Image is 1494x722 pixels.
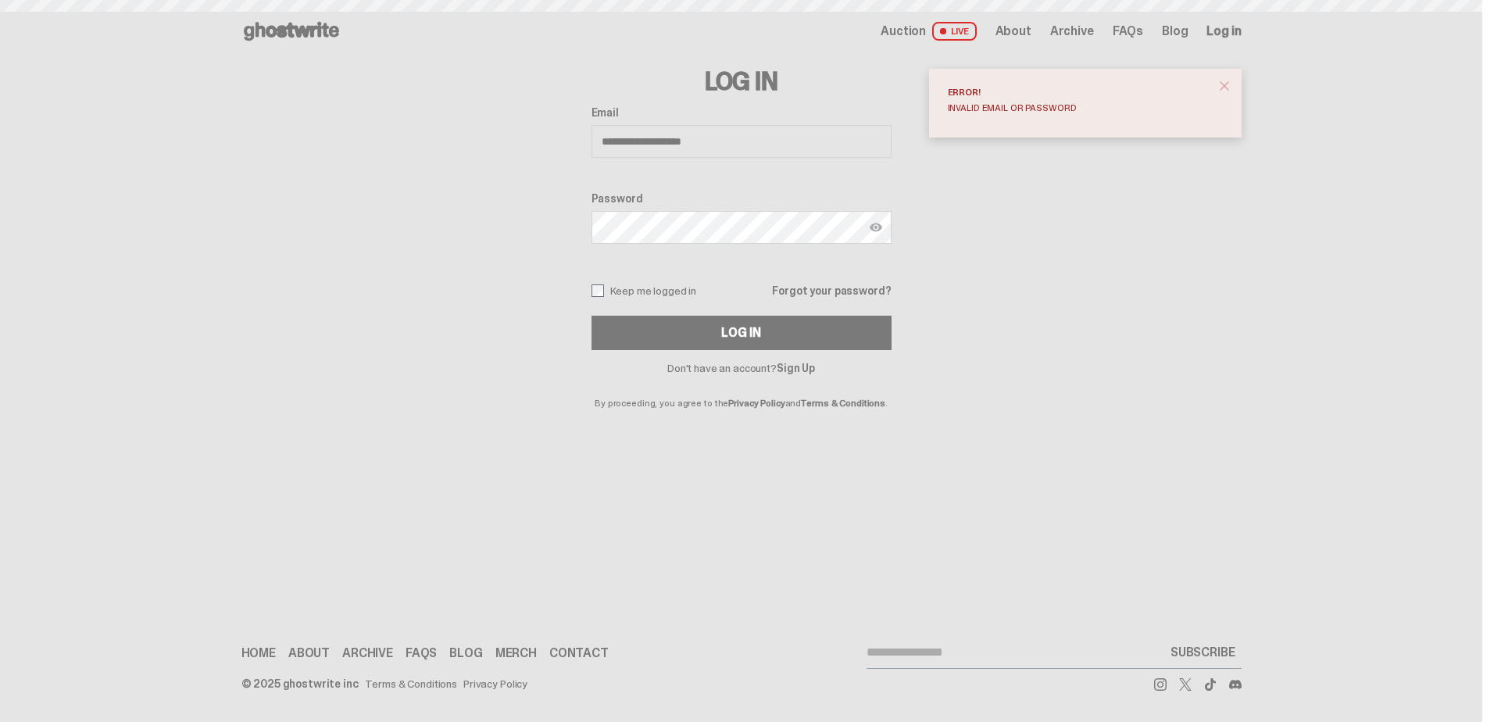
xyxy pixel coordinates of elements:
div: © 2025 ghostwrite inc [241,678,359,689]
input: Keep me logged in [592,284,604,297]
p: Don't have an account? [592,363,892,374]
label: Password [592,192,892,205]
a: About [288,647,330,659]
a: Archive [342,647,393,659]
div: Log In [721,327,760,339]
h3: Log In [592,69,892,94]
a: Sign Up [777,361,815,375]
img: Show password [870,221,882,234]
a: FAQs [406,647,437,659]
label: Email [592,106,892,119]
a: Privacy Policy [728,397,785,409]
a: Forgot your password? [772,285,891,296]
p: By proceeding, you agree to the and . [592,374,892,408]
span: Auction [881,25,926,38]
a: Home [241,647,276,659]
a: Auction LIVE [881,22,976,41]
a: Archive [1050,25,1094,38]
button: close [1210,72,1238,100]
a: Log in [1206,25,1241,38]
label: Keep me logged in [592,284,697,297]
div: Invalid email or password [948,103,1210,113]
a: Terms & Conditions [801,397,885,409]
a: About [995,25,1031,38]
button: SUBSCRIBE [1164,637,1242,668]
a: Contact [549,647,609,659]
div: Error! [948,88,1210,97]
span: LIVE [932,22,977,41]
a: FAQs [1113,25,1143,38]
a: Terms & Conditions [365,678,457,689]
button: Log In [592,316,892,350]
a: Merch [495,647,537,659]
a: Blog [1162,25,1188,38]
a: Blog [449,647,482,659]
a: Privacy Policy [463,678,527,689]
